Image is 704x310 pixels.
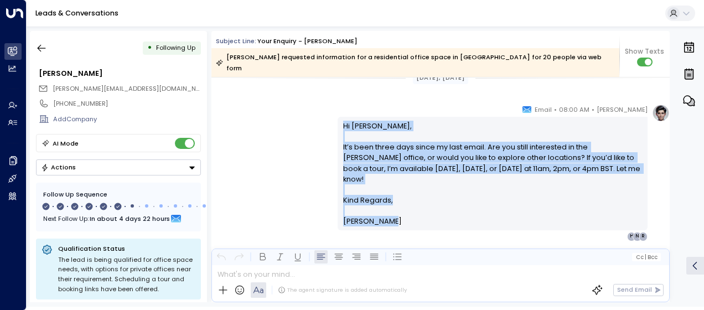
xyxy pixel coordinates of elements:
[58,244,195,253] p: Qualification Status
[632,253,661,261] button: Cc|Bcc
[559,104,589,115] span: 08:00 AM
[343,121,643,195] p: Hi [PERSON_NAME], It’s been three days since my last email. Are you still interested in the [PERS...
[39,68,200,79] div: [PERSON_NAME]
[53,99,200,108] div: [PHONE_NUMBER]
[554,104,557,115] span: •
[53,84,211,93] span: [PERSON_NAME][EMAIL_ADDRESS][DOMAIN_NAME]
[645,254,646,260] span: |
[41,163,76,171] div: Actions
[36,159,201,175] div: Button group with a nested menu
[216,51,614,74] div: [PERSON_NAME] requested information for a residential office space in [GEOGRAPHIC_DATA] for 20 pe...
[147,40,152,56] div: •
[232,250,246,263] button: Redo
[215,250,228,263] button: Undo
[627,232,636,241] div: H
[53,115,200,124] div: AddCompany
[535,104,552,115] span: Email
[53,138,79,149] div: AI Mode
[156,43,195,52] span: Following Up
[343,216,402,226] span: [PERSON_NAME]
[636,254,658,260] span: Cc Bcc
[652,104,670,122] img: profile-logo.png
[625,46,664,56] span: Show Texts
[343,195,393,205] span: Kind Regards,
[53,84,201,94] span: reece.borg1@icloud.com
[257,37,358,46] div: Your enquiry - [PERSON_NAME]
[278,286,407,294] div: The agent signature is added automatically
[413,71,469,84] div: [DATE], [DATE]
[35,8,118,18] a: Leads & Conversations
[592,104,594,115] span: •
[216,37,256,45] span: Subject Line:
[58,255,195,294] div: The lead is being qualified for office space needs, with options for private offices near their r...
[597,104,648,115] span: [PERSON_NAME]
[36,159,201,175] button: Actions
[90,213,170,225] span: In about 4 days 22 hours
[633,232,641,241] div: N
[43,190,194,199] div: Follow Up Sequence
[43,213,194,225] div: Next Follow Up:
[639,232,648,241] div: R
